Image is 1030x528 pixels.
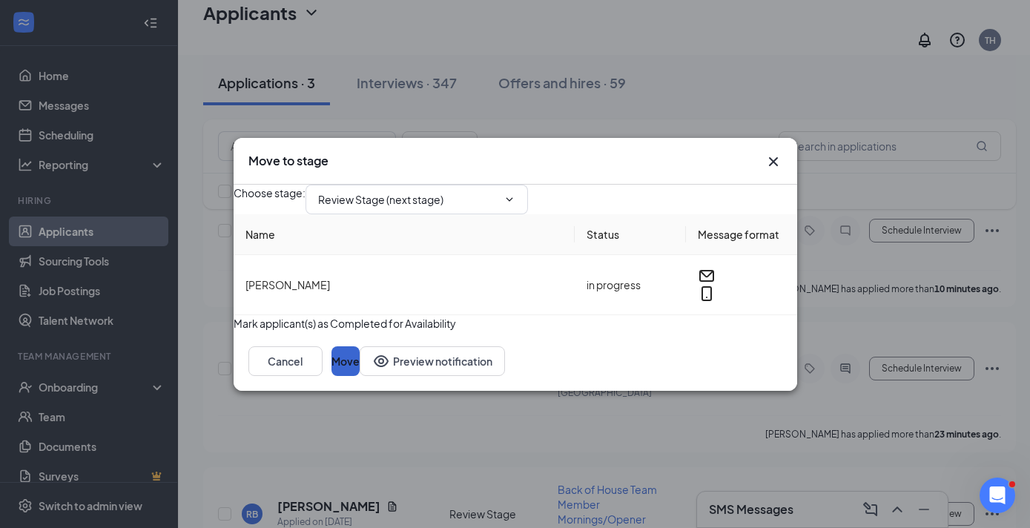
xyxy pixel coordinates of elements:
[248,346,323,376] button: Cancel
[980,478,1015,513] iframe: Intercom live chat
[248,153,329,169] h3: Move to stage
[765,153,782,171] button: Close
[575,214,686,255] th: Status
[698,285,716,303] svg: MobileSms
[245,278,330,291] span: [PERSON_NAME]
[234,185,306,214] span: Choose stage :
[372,352,390,370] svg: Eye
[234,214,575,255] th: Name
[234,315,456,331] span: Mark applicant(s) as Completed for Availability
[504,194,515,205] svg: ChevronDown
[575,255,686,315] td: in progress
[360,346,505,376] button: Preview notificationEye
[765,153,782,171] svg: Cross
[686,214,797,255] th: Message format
[698,267,716,285] svg: Email
[331,346,360,376] button: Move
